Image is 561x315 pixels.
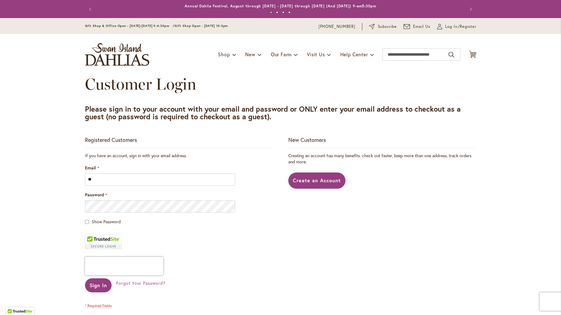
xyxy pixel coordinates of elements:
[85,3,97,15] button: Previous
[85,74,196,94] span: Customer Login
[378,24,397,30] span: Subscribe
[340,51,368,57] span: Help Center
[85,257,163,275] iframe: reCAPTCHA
[271,51,292,57] span: Our Farm
[288,172,345,189] a: Create an Account
[319,24,356,30] a: [PHONE_NUMBER]
[85,104,461,121] strong: Please sign in to your account with your email and password or ONLY enter your email address to c...
[464,3,476,15] button: Next
[288,11,290,13] button: 4 of 4
[85,153,273,159] div: If you have an account, sign in with your email address.
[276,11,278,13] button: 2 of 4
[270,11,272,13] button: 1 of 4
[85,278,112,292] button: Sign In
[85,234,122,249] div: TrustedSite Certified
[293,177,341,183] span: Create an Account
[404,24,430,30] a: Email Us
[116,280,165,286] a: Forgot Your Password?
[288,136,326,143] strong: New Customers
[90,282,107,288] span: Sign In
[437,24,476,30] a: Log In/Register
[288,153,476,165] p: Creating an account has many benefits: check out faster, keep more than one address, track orders...
[307,51,325,57] span: Visit Us
[92,219,121,224] span: Show Password
[175,24,228,28] span: Gift Shop Open - [DATE] 10-3pm
[369,24,397,30] a: Subscribe
[185,4,376,8] a: Annual Dahlia Festival, August through [DATE] - [DATE] through [DATE] (And [DATE]) 9-am5:30pm
[85,43,149,66] a: store logo
[85,192,104,198] span: Password
[445,24,476,30] span: Log In/Register
[245,51,255,57] span: New
[85,136,137,143] strong: Registered Customers
[218,51,230,57] span: Shop
[413,24,430,30] span: Email Us
[282,11,284,13] button: 3 of 4
[85,165,96,171] span: Email
[85,24,175,28] span: Gift Shop & Office Open - [DATE]-[DATE] 9-4:30pm /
